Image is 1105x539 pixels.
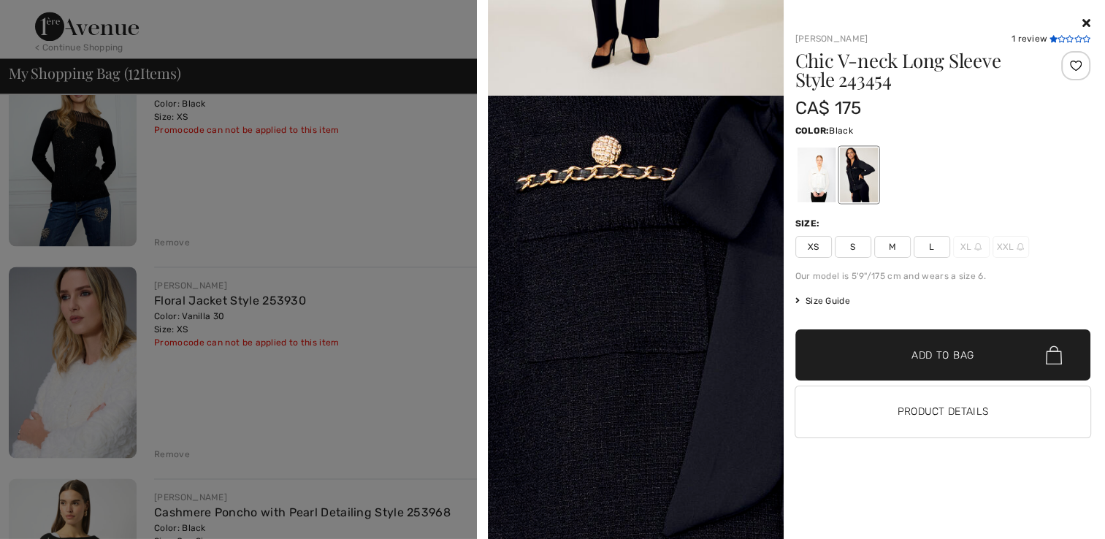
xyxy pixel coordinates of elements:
div: Off White [797,148,835,202]
span: M [874,236,911,258]
img: frank-lyman-tops-off-white_243454b_4_6d07_search.jpg [488,96,784,539]
span: XXL [993,236,1029,258]
div: Black [839,148,877,202]
span: Size Guide [795,294,850,307]
span: L [914,236,950,258]
div: Size: [795,217,823,230]
img: Bag.svg [1046,345,1062,364]
span: XL [953,236,990,258]
img: ring-m.svg [1017,243,1024,251]
button: Add to Bag [795,329,1091,381]
span: Add to Bag [911,348,974,363]
span: Color: [795,126,830,136]
h1: Chic V-neck Long Sleeve Style 243454 [795,51,1041,89]
span: 1 new [31,10,69,23]
span: S [835,236,871,258]
span: XS [795,236,832,258]
img: ring-m.svg [974,243,982,251]
div: Our model is 5'9"/175 cm and wears a size 6. [795,269,1091,283]
span: CA$ 175 [795,98,862,118]
span: Black [829,126,853,136]
button: Product Details [795,386,1091,437]
div: 1 review [1012,32,1090,45]
a: [PERSON_NAME] [795,34,868,44]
